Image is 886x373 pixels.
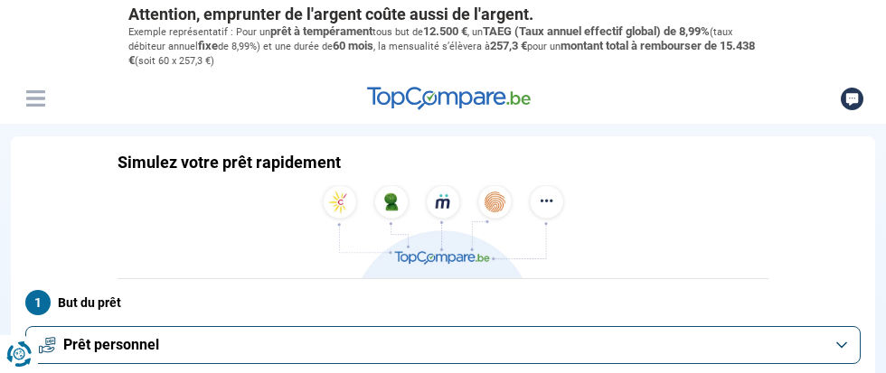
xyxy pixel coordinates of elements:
label: But du prêt [25,290,861,315]
span: prêt à tempérament [270,24,372,38]
h1: Simulez votre prêt rapidement [118,153,341,173]
p: Exemple représentatif : Pour un tous but de , un (taux débiteur annuel de 8,99%) et une durée de ... [128,24,758,69]
button: Prêt personnel [25,326,861,364]
p: Attention, emprunter de l'argent coûte aussi de l'argent. [128,5,758,24]
span: 12.500 € [423,24,467,38]
button: Menu [22,85,49,112]
span: 257,3 € [490,39,527,52]
span: 60 mois [333,39,373,52]
span: TAEG (Taux annuel effectif global) de 8,99% [483,24,710,38]
img: TopCompare [367,87,531,110]
span: montant total à rembourser de 15.438 € [128,39,755,67]
span: fixe [198,39,218,52]
img: TopCompare.be [316,185,570,278]
span: Prêt personnel [63,335,159,355]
